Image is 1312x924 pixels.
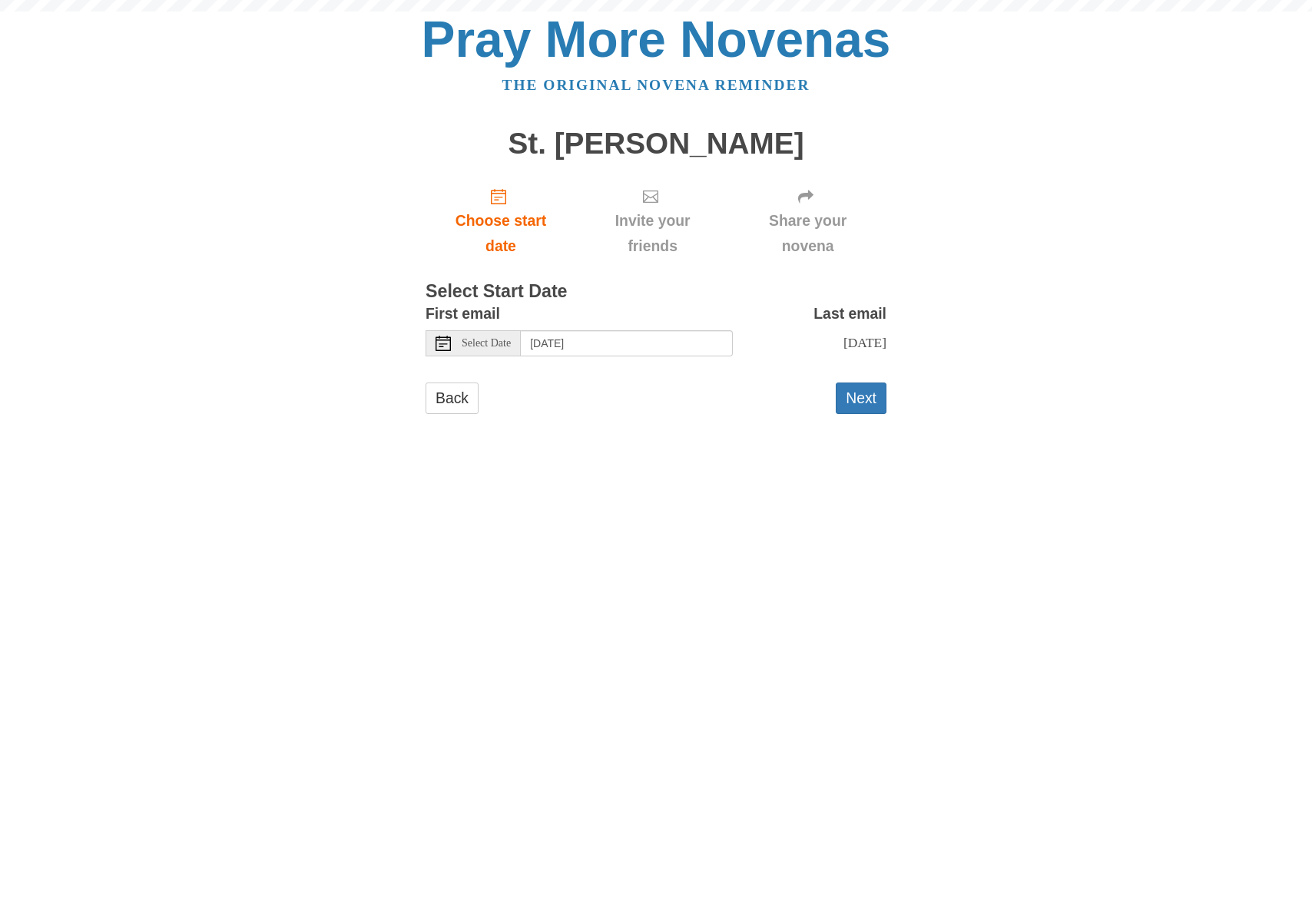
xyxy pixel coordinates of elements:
label: First email [426,301,500,326]
span: Choose start date [441,208,561,259]
div: Click "Next" to confirm your start date first. [729,175,886,267]
span: [DATE] [843,335,886,350]
span: Select Date [462,338,511,349]
label: Last email [813,301,886,326]
h3: Select Start Date [426,282,886,302]
button: Next [836,383,886,414]
span: Invite your friends [591,208,714,259]
a: Back [426,383,479,414]
a: Choose start date [426,175,576,267]
a: Pray More Novenas [422,11,891,68]
h1: St. [PERSON_NAME] [426,128,886,161]
div: Click "Next" to confirm your start date first. [576,175,729,267]
a: The original novena reminder [502,77,810,93]
span: Share your novena [744,208,871,259]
